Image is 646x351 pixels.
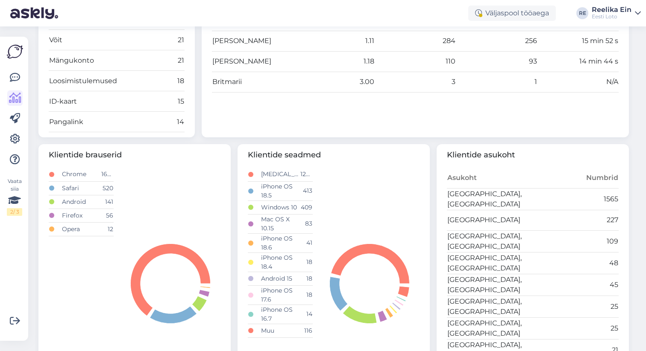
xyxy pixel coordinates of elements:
td: 3.00 [293,72,375,92]
td: [GEOGRAPHIC_DATA], [GEOGRAPHIC_DATA] [447,188,533,210]
span: Klientide seadmed [248,149,420,161]
td: 18 [300,252,313,272]
td: 14 min 44 s [537,51,619,72]
td: Mängukonto [49,50,150,71]
td: 14 [150,112,184,132]
span: Klientide brauserid [49,149,220,161]
td: 1 [456,72,537,92]
td: 520 [101,181,114,195]
td: 284 [375,31,456,51]
td: 21 [150,30,184,50]
td: 18 [150,71,184,91]
td: 1.11 [293,31,375,51]
td: 409 [300,200,313,214]
td: 25 [533,317,619,339]
td: iPhone OS 17.6 [261,285,300,305]
td: Muu [261,324,300,337]
span: Klientide asukoht [447,149,619,161]
th: Asukoht [447,168,533,188]
td: iPhone OS 18.6 [261,233,300,252]
div: Reelika Ein [592,6,631,13]
td: Mac OS X 10.15 [261,214,300,233]
td: Android [62,195,100,209]
td: 1686 [101,168,114,181]
td: [GEOGRAPHIC_DATA], [GEOGRAPHIC_DATA] [447,230,533,252]
td: N/A [537,72,619,92]
td: 116 [300,324,313,337]
td: Windows 10 [261,200,300,214]
div: RE [576,7,588,19]
td: 83 [300,214,313,233]
td: Pangalink [49,112,150,132]
td: Britmarii [212,72,294,92]
td: 227 [533,210,619,230]
td: [GEOGRAPHIC_DATA], [GEOGRAPHIC_DATA] [447,317,533,339]
a: Reelika EinEesti Loto [592,6,641,20]
div: Eesti Loto [592,13,631,20]
td: [MEDICAL_DATA] [261,168,300,181]
td: 3 [375,72,456,92]
td: Opera [62,222,100,236]
td: [PERSON_NAME] [212,51,294,72]
div: Vaata siia [7,177,22,216]
td: 141 [101,195,114,209]
td: Android 15 [261,272,300,285]
td: 25 [533,296,619,317]
td: [GEOGRAPHIC_DATA] [447,210,533,230]
td: 1565 [533,188,619,210]
td: 21 [150,50,184,71]
td: 256 [456,31,537,51]
img: Askly Logo [7,44,23,60]
td: 1.18 [293,51,375,72]
td: [GEOGRAPHIC_DATA], [GEOGRAPHIC_DATA] [447,252,533,274]
td: [PERSON_NAME] [212,31,294,51]
td: 1285 [300,168,313,181]
td: Võit [49,30,150,50]
td: [GEOGRAPHIC_DATA], [GEOGRAPHIC_DATA] [447,274,533,296]
th: Numbrid [533,168,619,188]
td: 93 [456,51,537,72]
td: 41 [300,233,313,252]
td: 48 [533,252,619,274]
td: 14 [300,305,313,324]
td: 109 [533,230,619,252]
td: Loosimistulemused [49,71,150,91]
td: iPhone OS 16.7 [261,305,300,324]
td: 413 [300,181,313,200]
td: 110 [375,51,456,72]
td: iPhone OS 18.4 [261,252,300,272]
td: 18 [300,272,313,285]
td: Safari [62,181,100,195]
td: Chrome [62,168,100,181]
td: 12 [101,222,114,236]
div: 2 / 3 [7,208,22,216]
td: Firefox [62,209,100,222]
td: 18 [300,285,313,305]
td: ID-kaart [49,91,150,112]
td: 15 [150,91,184,112]
td: 45 [533,274,619,296]
td: [GEOGRAPHIC_DATA], [GEOGRAPHIC_DATA] [447,296,533,317]
div: Väljaspool tööaega [468,6,556,21]
td: 56 [101,209,114,222]
td: iPhone OS 18.5 [261,181,300,200]
td: 15 min 52 s [537,31,619,51]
